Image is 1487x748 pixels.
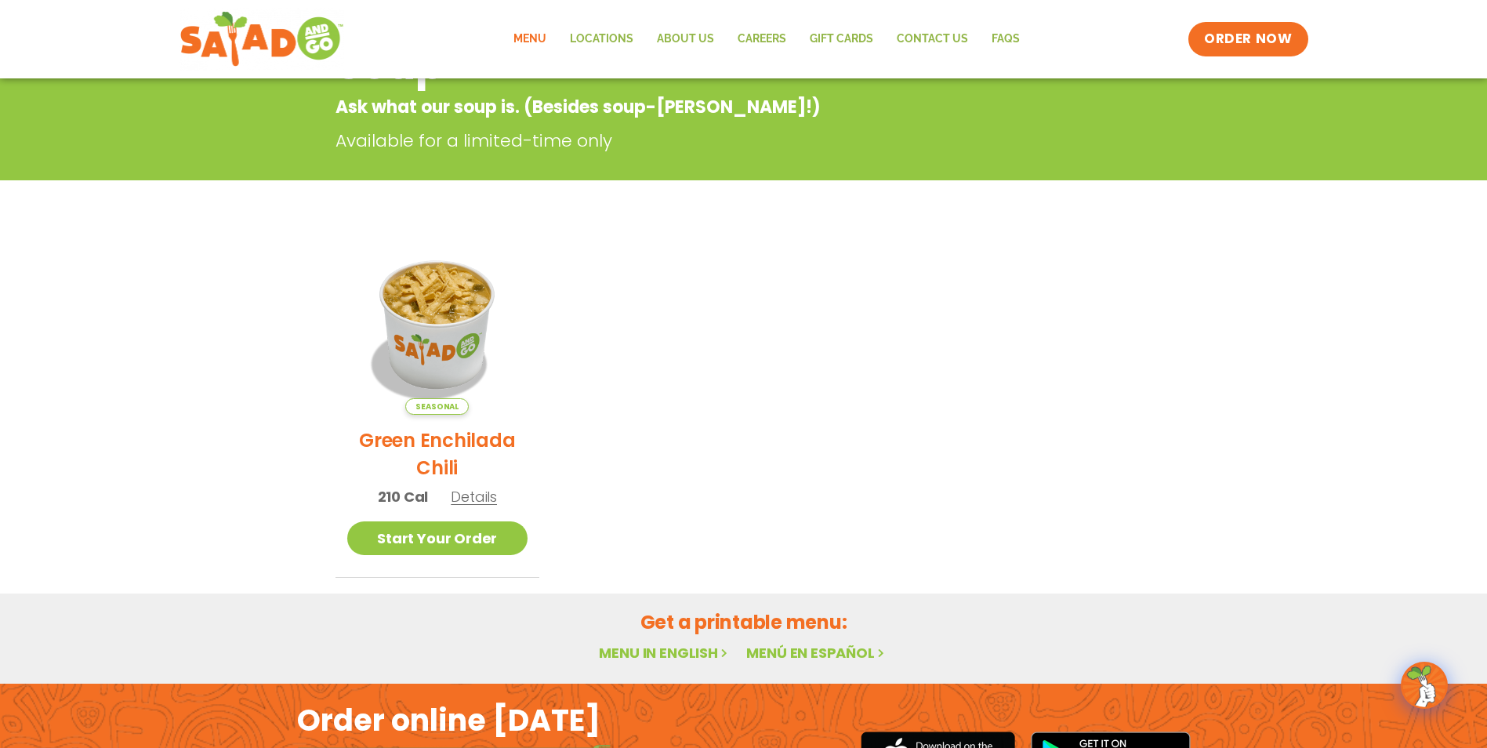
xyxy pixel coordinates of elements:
[1402,663,1446,707] img: wpChatIcon
[1204,30,1292,49] span: ORDER NOW
[451,487,497,507] span: Details
[502,21,558,57] a: Menu
[726,21,798,57] a: Careers
[335,608,1152,636] h2: Get a printable menu:
[180,8,345,71] img: new-SAG-logo-768×292
[347,427,528,481] h2: Green Enchilada Chili
[1188,22,1307,56] a: ORDER NOW
[558,21,645,57] a: Locations
[347,234,528,415] img: Product photo for Green Enchilada Chili
[502,21,1032,57] nav: Menu
[980,21,1032,57] a: FAQs
[798,21,885,57] a: GIFT CARDS
[405,398,469,415] span: Seasonal
[297,701,600,739] h2: Order online [DATE]
[599,643,731,663] a: Menu in English
[645,21,726,57] a: About Us
[746,643,887,663] a: Menú en español
[378,486,429,507] span: 210 Cal
[335,128,1033,154] p: Available for a limited-time only
[335,94,1026,120] p: Ask what our soup is. (Besides soup-[PERSON_NAME]!)
[347,521,528,555] a: Start Your Order
[885,21,980,57] a: Contact Us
